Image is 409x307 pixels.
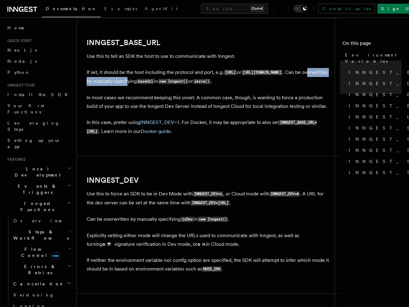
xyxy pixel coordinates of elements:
[346,122,402,134] a: INNGEST_SERVE_HOST
[50,252,60,259] span: new
[191,200,230,206] code: INNGEST_DEV=[URL]
[11,246,68,258] span: Flow Control
[11,261,73,278] button: Errors & Retries
[7,48,37,53] span: Next.js
[11,229,69,241] span: Steps & Workflows
[346,78,402,89] a: INNGEST_DEV
[346,100,402,111] a: INNGEST_EVENT_KEY
[11,215,73,226] a: Overview
[87,93,330,111] p: In most cases we recommend keeping this unset. A common case, though, is wanting to force a produ...
[11,281,64,287] span: Cancellation
[137,79,154,84] code: baseUrl
[346,67,402,78] a: INNGEST_BASE_URL
[141,2,181,17] a: AgentKit
[13,292,54,297] span: Versioning
[7,103,44,114] span: Your first Functions
[269,191,300,197] code: INNGEST_DEV=0
[158,79,188,84] code: new Inngest()
[7,70,30,75] span: Python
[5,157,26,162] span: Features
[201,4,268,14] button: Search...Ctrl+K
[87,215,330,224] p: Can be overwritten by manually specifying in .
[101,2,141,17] a: Examples
[346,167,402,178] a: INNGEST_STREAMING
[346,156,402,167] a: INNGEST_SIGNING_KEY_FALLBACK
[250,6,264,12] kbd: Ctrl+K
[224,70,237,75] code: [URL]
[46,6,97,11] span: Documentation
[87,52,330,61] p: Use this to tell an SDK the host to use to communicate with Inngest.
[5,100,73,117] a: Your first Functions
[5,200,67,213] span: Inngest Functions
[202,266,222,272] code: NODE_ENV
[318,4,375,14] a: Contact sales
[346,89,402,100] a: INNGEST_ENV
[5,163,73,181] button: Local Development
[5,22,73,33] a: Home
[87,256,330,274] p: If neither the environment variable nor config option are specified, the SDK will attempt to infe...
[5,117,73,135] a: Leveraging Steps
[141,128,171,134] a: Docker guide
[5,67,73,78] a: Python
[7,25,25,31] span: Home
[5,45,73,56] a: Next.js
[346,145,402,156] a: INNGEST_SIGNING_KEY
[5,89,73,100] a: Install the SDK
[11,278,73,289] button: Cancellation
[342,49,402,67] a: Environment Variables
[145,6,178,11] span: AgentKit
[5,83,35,88] span: Inngest tour
[13,218,77,223] span: Overview
[7,92,71,97] span: Install the SDK
[342,40,402,49] h4: On this page
[104,6,137,11] span: Examples
[345,52,402,64] span: Environment Variables
[5,135,73,152] a: Setting up your app
[87,38,160,47] a: INNGEST_BASE_URL
[87,68,330,86] p: If set, it should be the host including the protocol and port, e.g. or . Can be overwritten by ma...
[198,217,228,222] code: new Inngest()
[87,190,330,207] p: Use this to force an SDK to be in Dev Mode with , or Cloud mode with . A URL for the dev server c...
[5,38,32,43] span: Quick start
[193,79,210,84] code: serve()
[87,231,330,249] p: Explicitly setting either mode will change the URLs used to communicate with Inngest, as well as ...
[87,118,330,136] p: In this case, prefer using . For Docker, it may be appropriate to also set . Learn more in our .
[87,176,139,185] a: INNGEST_DEV
[346,134,402,145] a: INNGEST_SERVE_PATH
[346,111,402,122] a: INNGEST_LOG_LEVEL
[5,198,73,215] button: Inngest Functions
[241,70,282,75] code: [URL][DOMAIN_NAME]
[11,226,73,244] button: Steps & Workflows
[7,138,61,149] span: Setting up your app
[102,241,114,247] strong: off
[11,263,67,276] span: Errors & Retries
[5,166,67,178] span: Local Development
[11,244,73,261] button: Flow Controlnew
[11,289,73,301] a: Versioning
[5,183,67,195] span: Events & Triggers
[5,181,73,198] button: Events & Triggers
[294,5,308,12] button: Toggle dark mode
[7,121,60,132] span: Leveraging Steps
[181,217,194,222] code: isDev
[140,119,179,125] a: INNGEST_DEV=1
[193,191,223,197] code: INNGEST_DEV=1
[197,241,206,247] strong: on
[7,59,37,64] span: Node.js
[42,2,101,17] a: Documentation
[5,56,73,67] a: Node.js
